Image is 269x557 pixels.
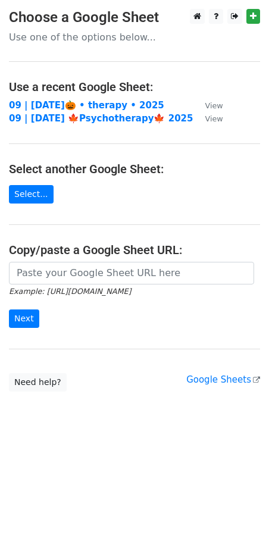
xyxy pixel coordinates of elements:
[9,162,260,176] h4: Select another Google Sheet:
[9,113,193,124] a: 09 | [DATE] 🍁Psychotherapy🍁 2025
[9,80,260,94] h4: Use a recent Google Sheet:
[193,113,223,124] a: View
[9,185,54,204] a: Select...
[9,100,164,111] a: 09 | [DATE]🎃 • therapy • 2025
[186,374,260,385] a: Google Sheets
[205,101,223,110] small: View
[9,309,39,328] input: Next
[9,31,260,43] p: Use one of the options below...
[205,114,223,123] small: View
[9,9,260,26] h3: Choose a Google Sheet
[9,373,67,392] a: Need help?
[9,287,131,296] small: Example: [URL][DOMAIN_NAME]
[9,243,260,257] h4: Copy/paste a Google Sheet URL:
[193,100,223,111] a: View
[9,262,254,284] input: Paste your Google Sheet URL here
